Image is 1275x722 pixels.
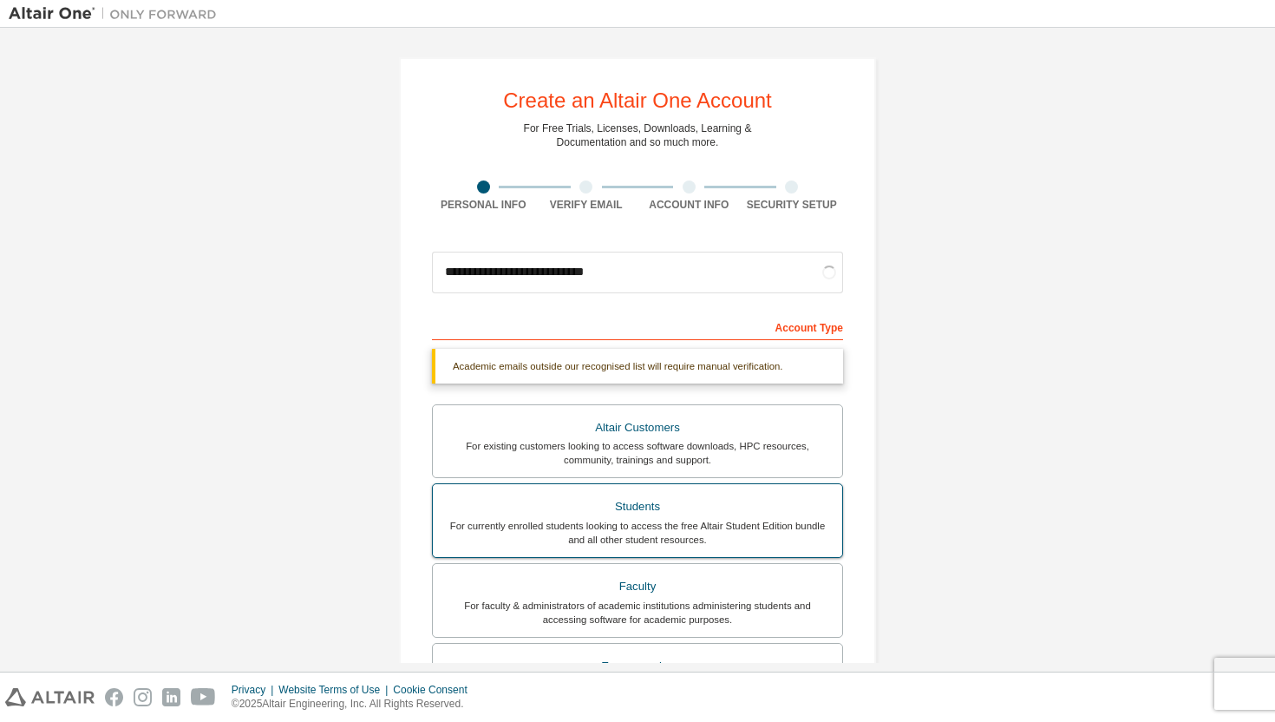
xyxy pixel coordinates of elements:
[535,198,638,212] div: Verify Email
[232,697,478,712] p: © 2025 Altair Engineering, Inc. All Rights Reserved.
[432,198,535,212] div: Personal Info
[637,198,741,212] div: Account Info
[191,688,216,706] img: youtube.svg
[524,121,752,149] div: For Free Trials, Licenses, Downloads, Learning & Documentation and so much more.
[443,519,832,547] div: For currently enrolled students looking to access the free Altair Student Edition bundle and all ...
[443,654,832,679] div: Everyone else
[443,439,832,467] div: For existing customers looking to access software downloads, HPC resources, community, trainings ...
[5,688,95,706] img: altair_logo.svg
[503,90,772,111] div: Create an Altair One Account
[443,416,832,440] div: Altair Customers
[432,349,843,384] div: Academic emails outside our recognised list will require manual verification.
[443,574,832,599] div: Faculty
[162,688,180,706] img: linkedin.svg
[443,495,832,519] div: Students
[134,688,152,706] img: instagram.svg
[232,683,278,697] div: Privacy
[278,683,393,697] div: Website Terms of Use
[393,683,477,697] div: Cookie Consent
[443,599,832,627] div: For faculty & administrators of academic institutions administering students and accessing softwa...
[741,198,844,212] div: Security Setup
[9,5,226,23] img: Altair One
[432,312,843,340] div: Account Type
[105,688,123,706] img: facebook.svg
